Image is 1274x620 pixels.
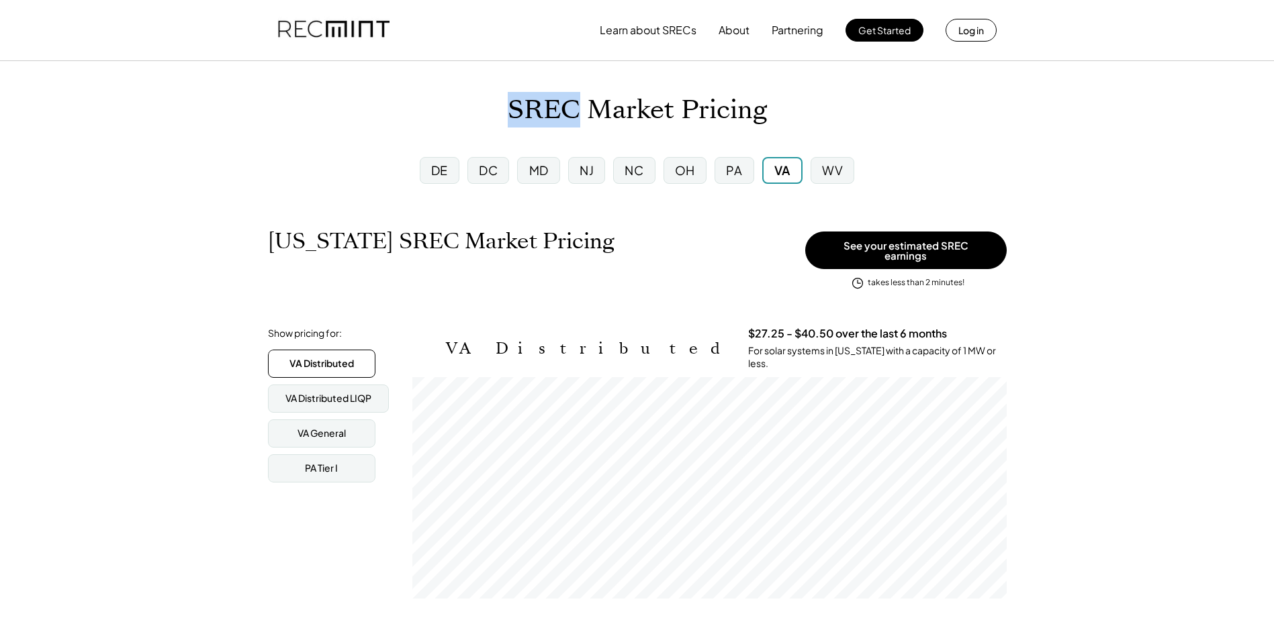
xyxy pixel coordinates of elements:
h3: $27.25 - $40.50 over the last 6 months [748,327,947,341]
button: Learn about SRECs [600,17,696,44]
div: VA Distributed [289,357,354,370]
div: MD [529,162,549,178]
button: Partnering [772,17,823,44]
h2: VA Distributed [446,339,728,358]
button: See your estimated SREC earnings [805,231,1007,269]
div: takes less than 2 minutes! [868,277,964,289]
div: VA Distributed LIQP [285,392,371,405]
div: WV [822,162,843,178]
div: DC [479,162,498,178]
h1: SREC Market Pricing [508,95,767,126]
h1: [US_STATE] SREC Market Pricing [268,228,615,254]
img: recmint-logotype%403x.png [278,7,390,53]
div: NJ [580,162,594,178]
div: Show pricing for: [268,327,342,340]
div: VA [774,162,790,178]
div: DE [431,162,448,178]
div: VA General [298,427,346,440]
button: Get Started [846,19,923,42]
div: PA Tier I [305,462,338,475]
div: OH [675,162,695,178]
div: NC [625,162,643,178]
button: About [719,17,749,44]
div: PA [726,162,742,178]
div: For solar systems in [US_STATE] with a capacity of 1 MW or less. [748,344,1007,370]
button: Log in [946,19,997,42]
